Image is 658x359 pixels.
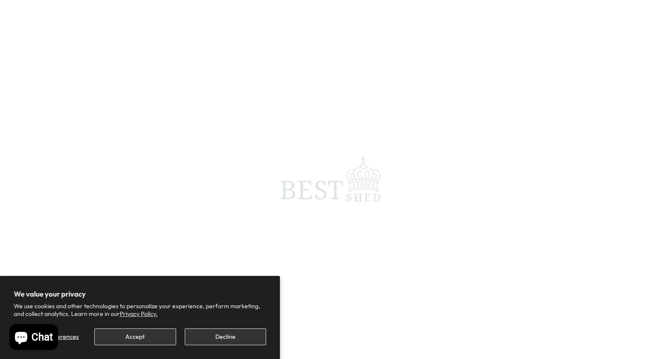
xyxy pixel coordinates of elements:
inbox-online-store-chat: Shopify online store chat [7,324,61,352]
h2: We value your privacy [14,290,266,298]
p: We use cookies and other technologies to personalize your experience, perform marketing, and coll... [14,302,266,318]
a: Privacy Policy. [120,310,158,318]
button: Accept [94,328,176,345]
button: Decline [185,328,266,345]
